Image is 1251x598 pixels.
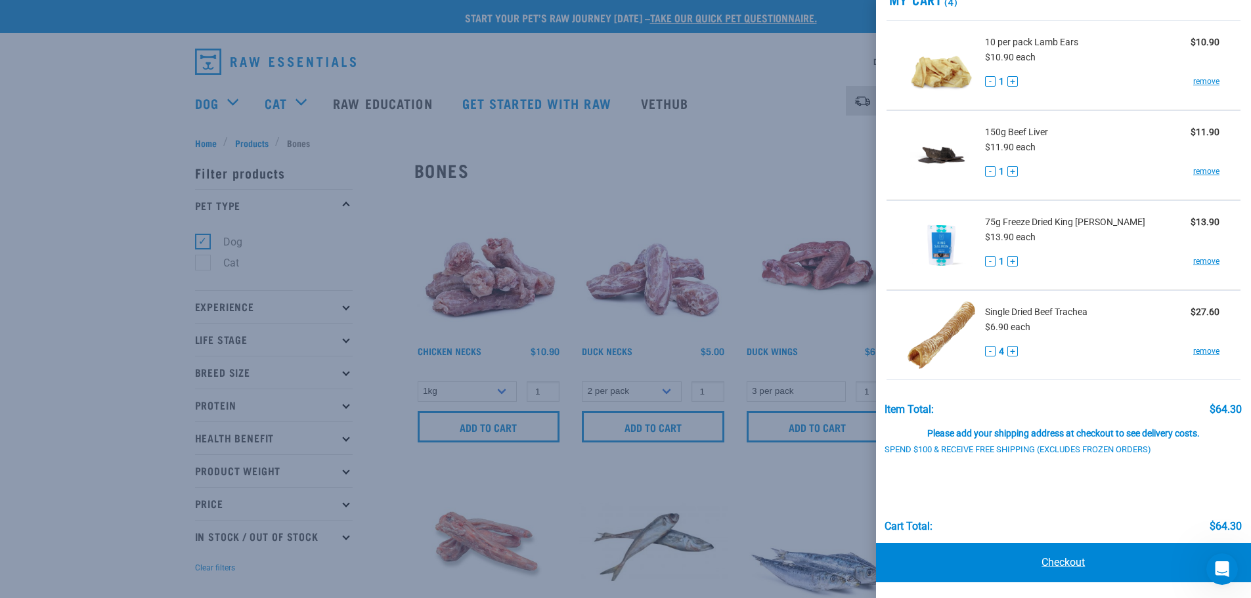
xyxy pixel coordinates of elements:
div: Close [230,5,254,29]
span: 1 [999,165,1004,179]
span: $6.90 each [985,322,1030,332]
img: Lamb Ears [908,32,975,99]
input: Your email [22,358,241,391]
span: $11.90 each [985,142,1036,152]
button: Emoji picker [202,430,212,440]
strong: $11.90 [1191,127,1219,137]
iframe: Intercom live chat [1206,553,1238,585]
img: Beef Liver [908,121,975,189]
span: 1 [999,255,1004,268]
img: Freeze Dried King Salmon [908,211,975,279]
span: $13.90 each [985,232,1036,242]
button: + [1007,166,1018,177]
button: go back [9,5,33,30]
button: Send a message… [223,425,244,446]
span: 75g Freeze Dried King [PERSON_NAME] [985,215,1145,229]
img: Dried Beef Trachea [908,301,975,369]
button: + [1007,346,1018,356]
div: Cart total: [885,521,933,532]
strong: $27.60 [1191,307,1219,317]
a: remove [1193,75,1219,87]
a: remove [1193,345,1219,357]
span: 150g Beef Liver [985,125,1048,139]
strong: $13.90 [1191,217,1219,227]
button: + [1007,76,1018,87]
button: Home [206,5,230,30]
button: + [1007,256,1018,267]
span: 1 [999,75,1004,89]
button: - [985,166,996,177]
div: Spend $100 & Receive Free Shipping (Excludes Frozen Orders) [885,445,1167,455]
a: remove [1193,255,1219,267]
div: $64.30 [1210,404,1242,416]
h1: Raw Essentials [64,12,141,22]
div: $64.30 [1210,521,1242,532]
div: Please add your shipping address at checkout to see delivery costs. [885,416,1242,439]
div: Item Total: [885,404,934,416]
span: 4 [999,345,1004,358]
button: - [985,256,996,267]
textarea: Message… [14,392,249,414]
strong: $10.90 [1191,37,1219,47]
span: Single Dried Beef Trachea [985,305,1087,319]
button: - [985,76,996,87]
img: Profile image for Raw [37,7,58,28]
button: - [985,346,996,356]
a: remove [1193,165,1219,177]
span: $10.90 each [985,52,1036,62]
span: 10 per pack Lamb Ears [985,35,1078,49]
